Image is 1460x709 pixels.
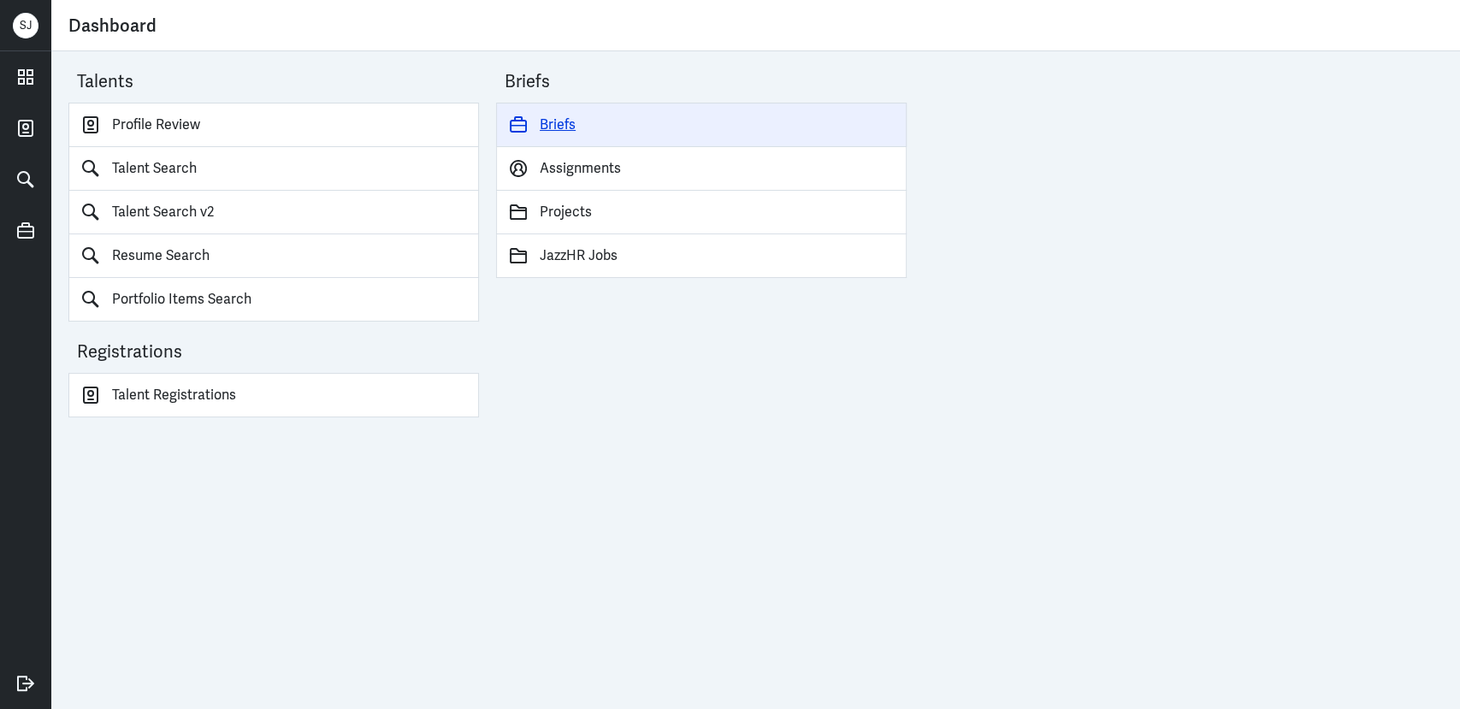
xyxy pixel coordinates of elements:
[68,234,479,278] a: Resume Search
[496,191,907,234] a: Projects
[13,13,38,38] div: S J
[496,234,907,278] a: JazzHR Jobs
[68,103,479,147] a: Profile Review
[505,68,907,103] div: Briefs
[496,103,907,147] a: Briefs
[68,278,479,322] a: Portfolio Items Search
[68,147,479,191] a: Talent Search
[68,191,479,234] a: Talent Search v2
[496,147,907,191] a: Assignments
[68,373,479,417] a: Talent Registrations
[77,339,479,373] div: Registrations
[77,68,479,103] div: Talents
[68,9,1443,42] div: Dashboard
